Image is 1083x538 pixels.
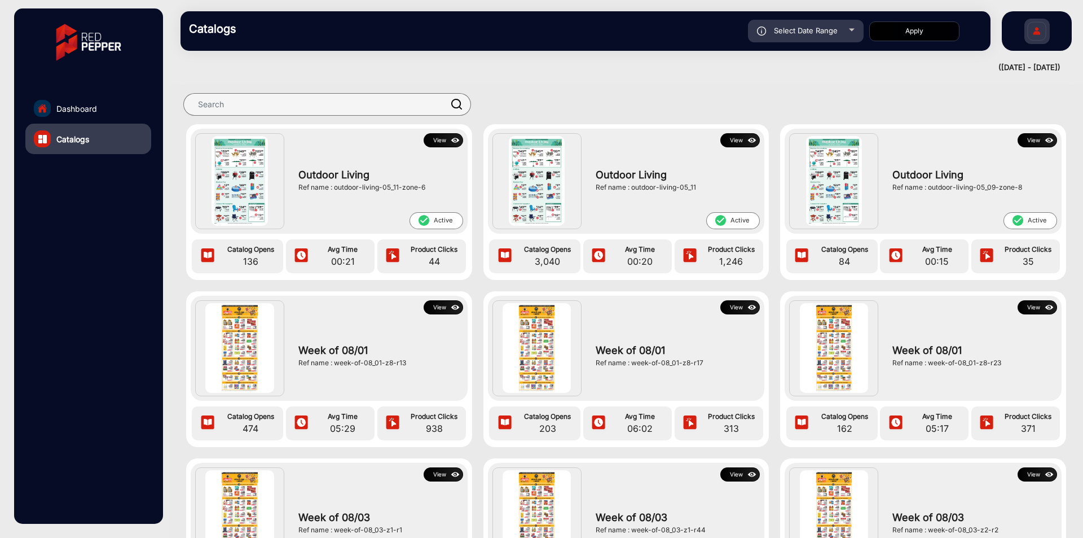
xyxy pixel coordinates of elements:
button: Viewicon [720,300,760,314]
img: icon [746,301,759,314]
span: Catalogs [56,133,89,145]
span: Avg Time [908,412,966,422]
div: Ref name : week-of-08_01-z8-r23 [892,358,1051,368]
span: Outdoor Living [298,167,457,182]
div: Ref name : outdoor-living-05_09-zone-8 [892,182,1051,193]
img: icon [293,415,310,432]
span: 00:21 [314,255,372,268]
span: 136 [221,255,280,268]
span: Active [706,212,760,229]
button: Viewicon [1018,467,1057,482]
span: Avg Time [611,244,669,255]
span: Avg Time [908,244,966,255]
img: icon [793,415,810,432]
img: icon [746,134,759,147]
img: icon [449,469,462,481]
button: Apply [869,21,959,41]
img: icon [449,134,462,147]
button: Viewicon [424,133,463,147]
img: icon [793,248,810,265]
span: Product Clicks [702,244,760,255]
span: 84 [815,255,874,268]
span: Avg Time [314,244,372,255]
span: Week of 08/01 [892,343,1051,358]
img: Week of 08/01 [205,303,274,393]
img: Outdoor Living [806,136,862,226]
img: icon [746,469,759,481]
span: Week of 08/01 [596,343,754,358]
img: icon [496,248,513,265]
h3: Catalogs [189,22,347,36]
img: catalog [38,135,47,143]
span: Product Clicks [999,244,1057,255]
span: 938 [405,422,463,435]
div: Ref name : week-of-08_01-z8-r17 [596,358,754,368]
img: icon [681,415,698,432]
span: Product Clicks [405,244,463,255]
img: icon [978,248,995,265]
img: icon [384,248,401,265]
span: Avg Time [314,412,372,422]
span: Outdoor Living [596,167,754,182]
img: icon [757,27,767,36]
span: Active [1003,212,1057,229]
span: Week of 08/03 [892,510,1051,525]
span: 35 [999,255,1057,268]
span: Active [410,212,463,229]
img: icon [1043,134,1056,147]
img: Sign%20Up.svg [1025,13,1049,53]
span: Catalog Opens [518,412,578,422]
span: Product Clicks [999,412,1057,422]
span: Catalog Opens [815,412,874,422]
img: icon [1043,469,1056,481]
span: 162 [815,422,874,435]
span: Product Clicks [405,412,463,422]
span: Avg Time [611,412,669,422]
div: Ref name : outdoor-living-05_11 [596,182,754,193]
a: Catalogs [25,124,151,154]
span: 474 [221,422,280,435]
img: icon [199,415,216,432]
img: icon [681,248,698,265]
img: vmg-logo [48,14,129,71]
button: Viewicon [1018,133,1057,147]
img: icon [293,248,310,265]
mat-icon: check_circle [1011,214,1024,227]
span: Week of 08/03 [596,510,754,525]
span: Catalog Opens [815,244,874,255]
div: Ref name : week-of-08_01-z8-r13 [298,358,457,368]
div: Ref name : week-of-08_03-z1-r44 [596,525,754,535]
img: icon [199,248,216,265]
mat-icon: check_circle [417,214,430,227]
button: Viewicon [1018,300,1057,314]
img: Outdoor Living [212,136,268,226]
mat-icon: check_circle [714,214,727,227]
div: Ref name : week-of-08_03-z2-r2 [892,525,1051,535]
button: Viewicon [720,133,760,147]
span: Week of 08/03 [298,510,457,525]
span: 44 [405,255,463,268]
div: Ref name : week-of-08_03-z1-r1 [298,525,457,535]
img: icon [978,415,995,432]
img: home [37,103,47,113]
img: icon [449,301,462,314]
img: icon [496,415,513,432]
span: 313 [702,422,760,435]
div: ([DATE] - [DATE]) [169,62,1060,73]
span: Outdoor Living [892,167,1051,182]
span: 05:17 [908,422,966,435]
img: icon [887,248,904,265]
img: Outdoor Living [509,136,565,226]
span: Dashboard [56,103,97,115]
button: Viewicon [424,300,463,314]
span: 06:02 [611,422,669,435]
img: prodSearch.svg [451,99,463,110]
img: Week of 08/01 [503,303,571,393]
span: 1,246 [702,255,760,268]
span: 371 [999,422,1057,435]
img: icon [590,415,607,432]
span: 05:29 [314,422,372,435]
span: 00:15 [908,255,966,268]
span: Catalog Opens [518,244,578,255]
span: 3,040 [518,255,578,268]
